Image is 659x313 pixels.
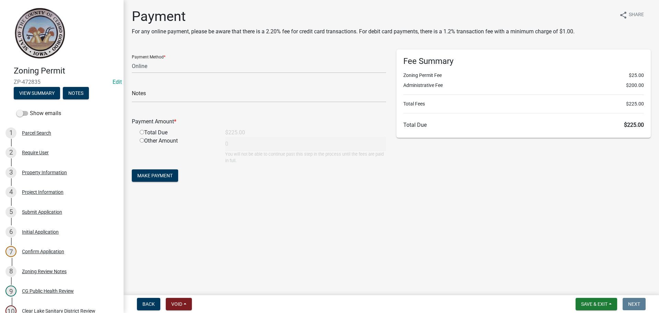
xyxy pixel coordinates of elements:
li: Administrative Fee [403,82,644,89]
li: Total Fees [403,100,644,108]
div: Total Due [135,128,220,137]
div: 5 [5,206,16,217]
div: Parcel Search [22,131,51,135]
button: Save & Exit [576,298,617,310]
div: Zoning Review Notes [22,269,67,274]
p: For any online payment, please be aware that there is a 2.20% fee for credit card transactions. F... [132,27,575,36]
div: Submit Application [22,210,62,214]
button: Next [623,298,646,310]
span: Void [171,301,182,307]
h1: Payment [132,8,575,25]
div: CG Public Health Review [22,289,74,293]
span: ZP-472835 [14,79,110,85]
div: 6 [5,226,16,237]
span: $25.00 [629,72,644,79]
div: 8 [5,266,16,277]
button: Make Payment [132,169,178,182]
button: Void [166,298,192,310]
div: Require User [22,150,49,155]
span: Share [629,11,644,19]
label: Show emails [16,109,61,118]
div: 1 [5,127,16,138]
h6: Fee Summary [403,56,644,66]
wm-modal-confirm: Edit Application Number [113,79,122,85]
span: $200.00 [626,82,644,89]
div: 4 [5,187,16,198]
span: Next [628,301,640,307]
h6: Total Due [403,122,644,128]
div: Property Information [22,170,67,175]
span: Save & Exit [581,301,608,307]
span: Back [142,301,155,307]
div: Other Amount [135,137,220,164]
div: Project Information [22,190,63,194]
button: Back [137,298,160,310]
wm-modal-confirm: Notes [63,91,89,96]
button: shareShare [614,8,649,22]
wm-modal-confirm: Summary [14,91,60,96]
button: Notes [63,87,89,99]
div: 2 [5,147,16,158]
span: $225.00 [626,100,644,108]
li: Zoning Permit Fee [403,72,644,79]
div: Initial Application [22,230,59,234]
div: 7 [5,246,16,257]
div: 9 [5,286,16,297]
button: View Summary [14,87,60,99]
span: $225.00 [624,122,644,128]
div: Payment Amount [127,118,391,126]
span: Make Payment [137,173,173,178]
div: 3 [5,167,16,178]
img: Cerro Gordo County, Iowa [14,7,66,59]
div: Confirm Application [22,249,64,254]
i: share [619,11,627,19]
h4: Zoning Permit [14,66,118,76]
a: Edit [113,79,122,85]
